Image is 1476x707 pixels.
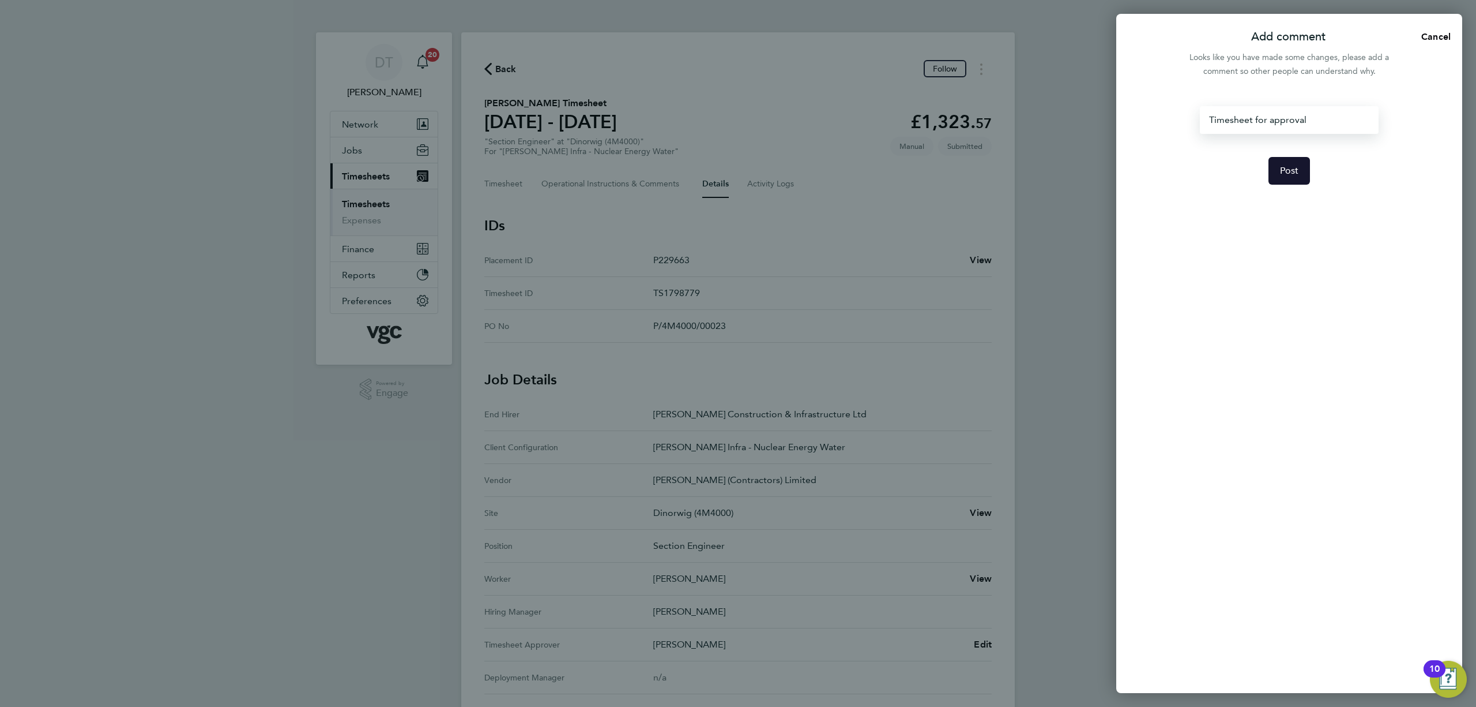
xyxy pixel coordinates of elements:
button: Open Resource Center, 10 new notifications [1430,661,1467,698]
span: Post [1280,165,1299,177]
button: Cancel [1403,25,1462,48]
div: Looks like you have made some changes, please add a comment so other people can understand why. [1183,51,1395,78]
p: Add comment [1251,29,1326,45]
div: Timesheet for approval [1200,106,1378,134]
span: Cancel [1418,31,1451,42]
button: Post [1268,157,1311,185]
div: 10 [1429,669,1440,684]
